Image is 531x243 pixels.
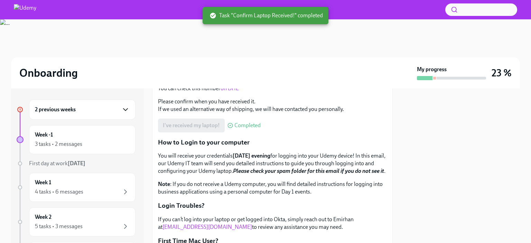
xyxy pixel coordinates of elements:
h2: Onboarding [19,66,78,80]
h6: Week 2 [35,213,52,221]
h3: 23 % [492,67,512,79]
a: [EMAIL_ADDRESS][DOMAIN_NAME] [162,224,252,230]
a: Week 14 tasks • 6 messages [17,173,136,202]
strong: [DATE] [68,160,85,167]
p: If you can’t log into your laptop or get logged into Okta, simply reach out to Emirhan at to revi... [158,216,387,231]
h6: Week 1 [35,179,51,186]
span: First day at work [29,160,85,167]
strong: Note [158,181,170,187]
div: 5 tasks • 3 messages [35,223,83,230]
img: Udemy [14,4,36,15]
strong: [DATE] evening [233,152,270,159]
p: You will receive your credentials for logging into your Udemy device! In this email, our Udemy IT... [158,152,387,175]
span: Task "Confirm Laptop Received!" completed [209,12,323,19]
a: Week -13 tasks • 2 messages [17,125,136,154]
strong: My progress [417,66,447,73]
span: Completed [234,123,261,128]
h6: Week -1 [35,131,53,139]
p: Please confirm when you have received it. If we used an alternative way of shipping, we will have... [158,98,387,113]
p: How to Login to your computer [158,138,387,147]
div: 3 tasks • 2 messages [35,140,82,148]
p: : If you do not receive a Udemy computer, you will find detailed instructions for logging into bu... [158,180,387,196]
div: 4 tasks • 6 messages [35,188,83,196]
div: 2 previous weeks [29,100,136,120]
h6: 2 previous weeks [35,106,76,113]
a: on DHL [221,85,239,92]
a: First day at work[DATE] [17,160,136,167]
p: Login Troubles? [158,201,387,210]
a: Week 25 tasks • 3 messages [17,207,136,236]
strong: Please check your spam folder for this email if you do not see it [233,168,384,174]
